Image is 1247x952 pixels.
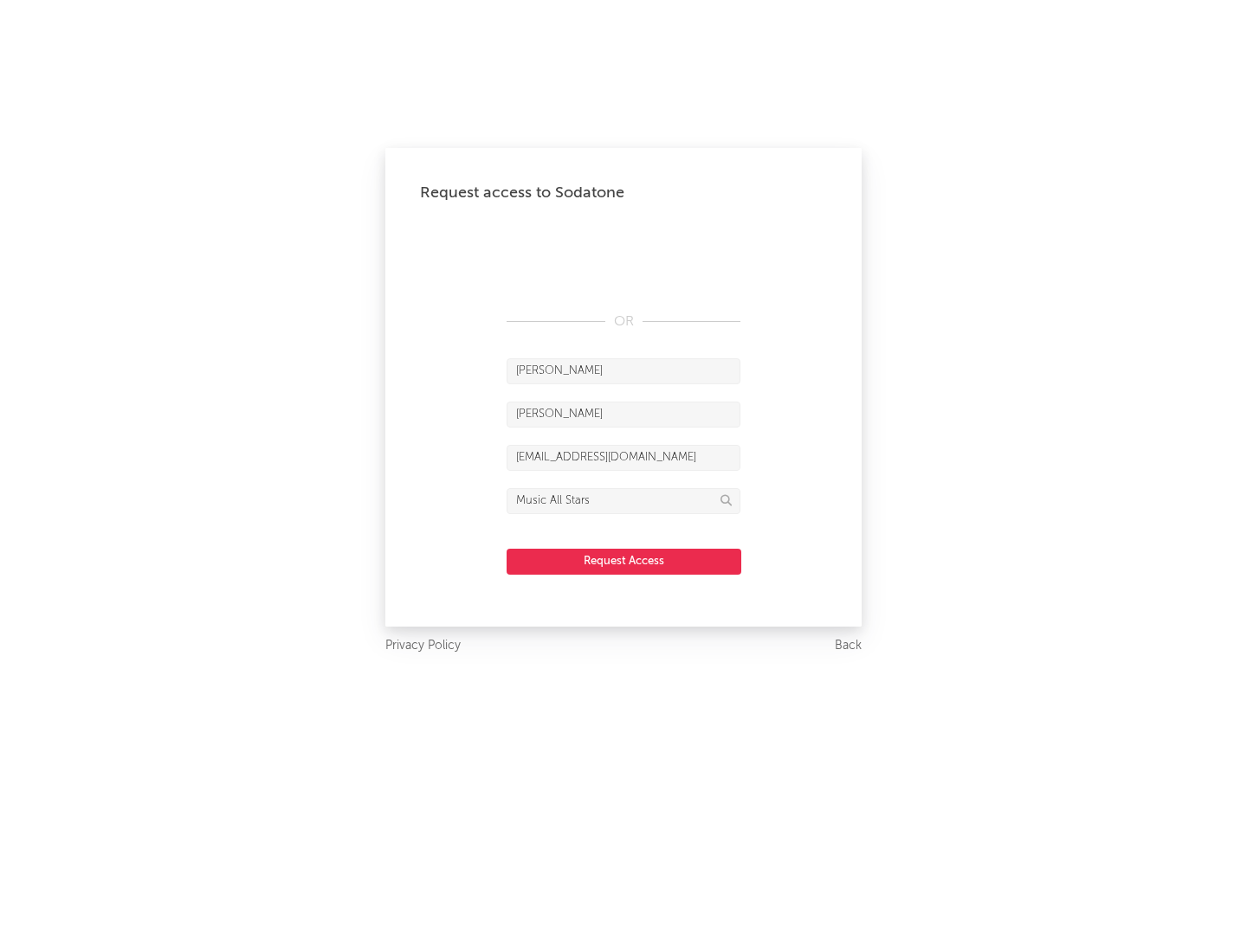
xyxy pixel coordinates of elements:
input: First Name [507,358,740,384]
a: Privacy Policy [385,635,461,657]
input: Division [507,488,740,514]
button: Request Access [507,549,741,575]
a: Back [835,635,862,657]
input: Email [507,445,740,471]
input: Last Name [507,402,740,428]
div: OR [507,312,740,332]
div: Request access to Sodatone [420,183,827,203]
